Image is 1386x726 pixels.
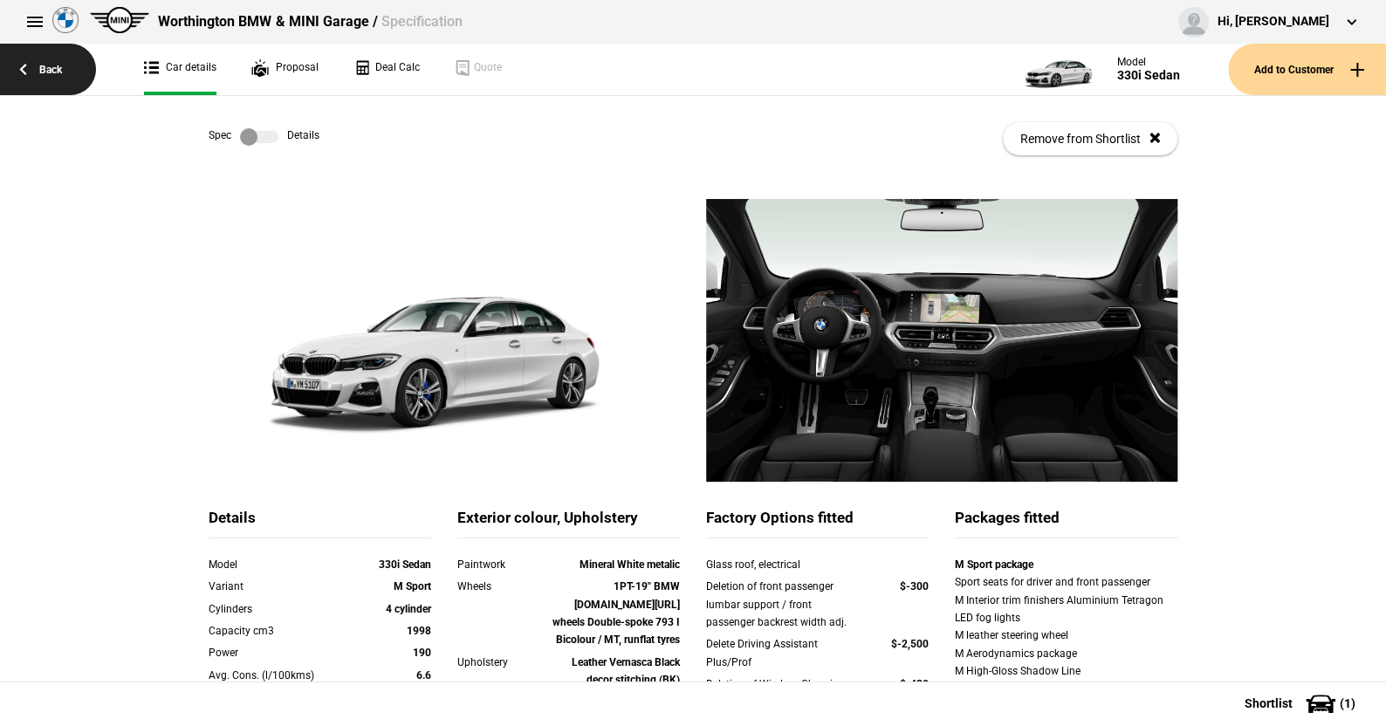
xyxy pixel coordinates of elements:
div: Spec Details [209,128,319,146]
div: Model [1117,56,1180,68]
button: Remove from Shortlist [1003,122,1177,155]
a: Deal Calc [353,44,420,95]
img: mini.png [90,7,149,33]
strong: 330i Sedan [379,558,431,571]
div: Variant [209,578,342,595]
div: Glass roof, electrical [706,556,862,573]
div: 330i Sedan [1117,68,1180,83]
div: Factory Options fitted [706,508,929,538]
div: Upholstery [457,654,546,671]
div: Worthington BMW & MINI Garage / [158,12,462,31]
strong: 6.6 [416,669,431,681]
strong: $-430 [900,678,929,690]
div: Wheels [457,578,546,595]
strong: 1PT-19" BMW [DOMAIN_NAME][URL] wheels Double-spoke 793 I Bicolour / MT, runflat tyres [552,580,680,646]
div: Packages fitted [955,508,1177,538]
strong: 4 cylinder [386,603,431,615]
a: Proposal [251,44,319,95]
span: Specification [381,13,462,30]
strong: M Sport [394,580,431,592]
a: Car details [144,44,216,95]
div: Delete Driving Assistant Plus/Prof [706,635,862,671]
strong: Mineral White metalic [580,558,680,571]
div: Details [209,508,431,538]
strong: M Sport package [955,558,1033,571]
strong: $-2,500 [891,638,929,650]
div: Deletion of Wireless Charging [706,675,862,693]
div: Avg. Cons. (l/100kms) [209,667,342,684]
div: Exterior colour, Upholstery [457,508,680,538]
span: Shortlist [1245,697,1293,709]
div: Deletion of front passenger lumbar support / front passenger backrest width adj. [706,578,862,631]
div: Cylinders [209,600,342,618]
strong: $-300 [900,580,929,592]
div: Model [209,556,342,573]
div: Paintwork [457,556,546,573]
div: Power [209,644,342,661]
div: Hi, [PERSON_NAME] [1218,13,1329,31]
strong: 190 [413,647,431,659]
button: Add to Customer [1228,44,1386,95]
strong: 1998 [407,625,431,637]
div: Sport seats for driver and front passenger M Interior trim finishers Aluminium Tetragon LED fog l... [955,573,1177,698]
button: Shortlist(1) [1218,681,1386,725]
img: bmw.png [52,7,79,33]
div: Capacity cm3 [209,622,342,640]
strong: Leather Vernasca Black decor stitching (BK) [572,656,680,686]
span: ( 1 ) [1340,697,1355,709]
